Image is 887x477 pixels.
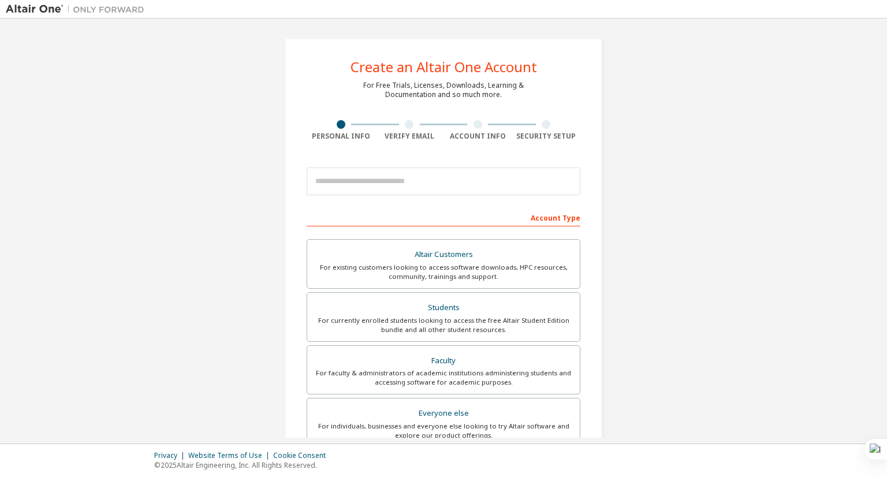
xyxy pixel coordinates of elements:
div: Privacy [154,451,188,460]
div: For individuals, businesses and everyone else looking to try Altair software and explore our prod... [314,422,573,440]
p: © 2025 Altair Engineering, Inc. All Rights Reserved. [154,460,333,470]
div: Website Terms of Use [188,451,273,460]
div: Account Type [307,208,580,226]
div: Verify Email [375,132,444,141]
div: Students [314,300,573,316]
div: For existing customers looking to access software downloads, HPC resources, community, trainings ... [314,263,573,281]
div: For currently enrolled students looking to access the free Altair Student Edition bundle and all ... [314,316,573,334]
div: Account Info [443,132,512,141]
div: For Free Trials, Licenses, Downloads, Learning & Documentation and so much more. [363,81,524,99]
img: Altair One [6,3,150,15]
div: Security Setup [512,132,581,141]
div: Personal Info [307,132,375,141]
div: Altair Customers [314,247,573,263]
div: Everyone else [314,405,573,422]
div: Cookie Consent [273,451,333,460]
div: Create an Altair One Account [351,60,537,74]
div: Faculty [314,353,573,369]
div: For faculty & administrators of academic institutions administering students and accessing softwa... [314,368,573,387]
